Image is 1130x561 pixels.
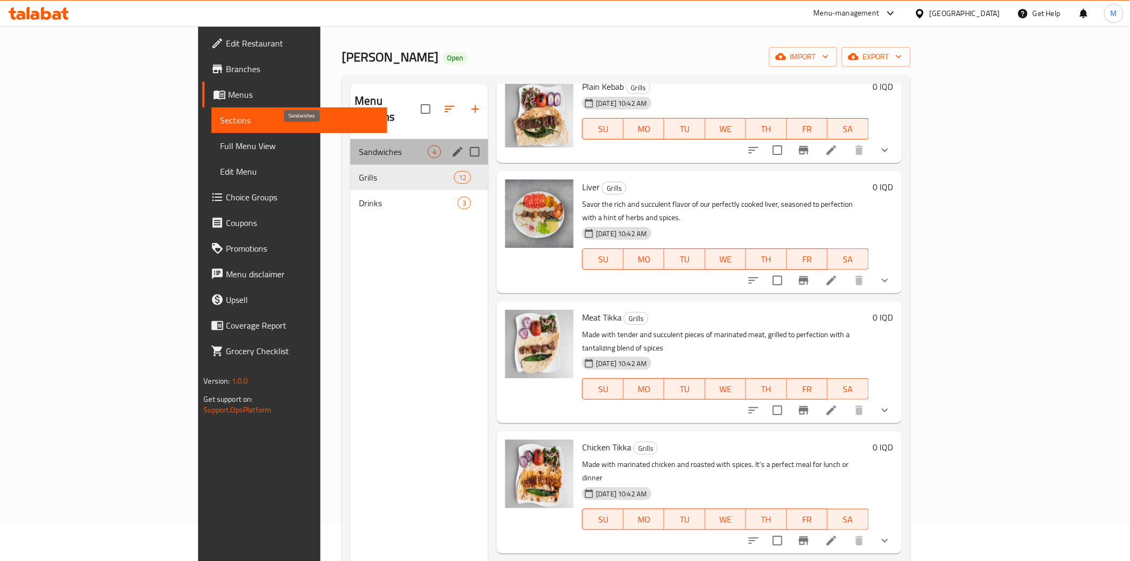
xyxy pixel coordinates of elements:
span: [DATE] 10:42 AM [592,489,651,499]
svg: Show Choices [878,144,891,157]
div: items [428,145,441,158]
div: items [454,171,471,184]
button: FR [787,378,828,400]
span: 4 [428,147,441,157]
span: Drinks [359,197,458,209]
p: Savor the rich and succulent flavor of our perfectly cooked liver, seasoned to perfection with a ... [582,198,868,224]
button: WE [705,509,746,530]
span: Version: [203,374,230,388]
div: Grills [602,182,626,194]
div: Menu-management [814,7,880,20]
span: WE [710,381,742,397]
span: TU [669,121,701,137]
span: Select to update [766,139,789,161]
span: TU [669,381,701,397]
h6: 0 IQD [873,440,893,455]
span: 12 [454,173,470,183]
span: Grocery Checklist [226,345,378,357]
span: Menu disclaimer [226,268,378,280]
img: Plain Kebab [505,79,574,147]
span: Grills [626,82,650,94]
button: sort-choices [741,268,766,293]
span: FR [791,121,823,137]
button: FR [787,509,828,530]
a: Edit menu item [825,144,838,157]
span: Grills [624,313,648,325]
button: edit [450,144,466,160]
div: Drinks3 [350,190,488,216]
div: Grills [626,81,650,94]
button: Add section [462,96,488,122]
span: Sort sections [437,96,462,122]
span: Edit Menu [220,165,378,178]
a: Edit menu item [825,534,838,547]
a: Edit Restaurant [202,30,387,56]
button: SU [582,248,623,270]
img: Chicken Tikka [505,440,574,508]
span: MO [628,381,660,397]
a: Choice Groups [202,184,387,210]
span: Plain Kebab [582,79,624,95]
span: TU [669,512,701,527]
button: Branch-specific-item [791,137,817,163]
div: Sandwiches4edit [350,139,488,165]
p: Made with tender and succulent pieces of marinated meat, grilled to perfection with a tantalizing... [582,328,868,355]
h6: 0 IQD [873,180,893,194]
span: export [850,50,902,64]
span: Full Menu View [220,139,378,152]
h6: 0 IQD [873,79,893,94]
span: Sandwiches [359,145,428,158]
button: TH [746,118,787,139]
div: [GEOGRAPHIC_DATA] [930,7,1000,19]
a: Upsell [202,287,387,313]
span: TH [750,381,782,397]
span: Coverage Report [226,319,378,332]
button: Branch-specific-item [791,268,817,293]
span: Chicken Tikka [582,439,631,455]
button: FR [787,118,828,139]
span: Select to update [766,269,789,292]
span: Promotions [226,242,378,255]
span: SU [587,121,619,137]
div: Grills12 [350,165,488,190]
span: WE [710,121,742,137]
button: SA [828,378,868,400]
span: [DATE] 10:42 AM [592,98,651,108]
span: import [778,50,829,64]
a: Promotions [202,236,387,261]
span: Liver [582,179,600,195]
button: TH [746,378,787,400]
button: import [769,47,837,67]
button: show more [872,137,898,163]
span: WE [710,252,742,267]
button: TH [746,509,787,530]
a: Support.OpsPlatform [203,403,271,417]
span: TH [750,512,782,527]
button: MO [624,509,664,530]
button: SU [582,378,623,400]
button: TU [664,248,705,270]
span: SA [832,121,864,137]
img: Meat Tikka [505,310,574,378]
span: Select to update [766,529,789,552]
span: SA [832,381,864,397]
nav: Menu sections [350,135,488,220]
a: Full Menu View [211,133,387,159]
div: Grills [633,442,658,455]
a: Coverage Report [202,313,387,338]
span: 1.0.0 [232,374,248,388]
button: delete [846,137,872,163]
h2: Menu sections [355,93,421,125]
a: Grocery Checklist [202,338,387,364]
span: SA [832,512,864,527]
a: Edit Menu [211,159,387,184]
span: Sections [220,114,378,127]
a: Edit menu item [825,274,838,287]
span: [DATE] 10:42 AM [592,229,651,239]
button: SA [828,118,868,139]
a: Menu disclaimer [202,261,387,287]
button: delete [846,268,872,293]
button: show more [872,398,898,423]
a: Menus [202,82,387,107]
span: TH [750,121,782,137]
